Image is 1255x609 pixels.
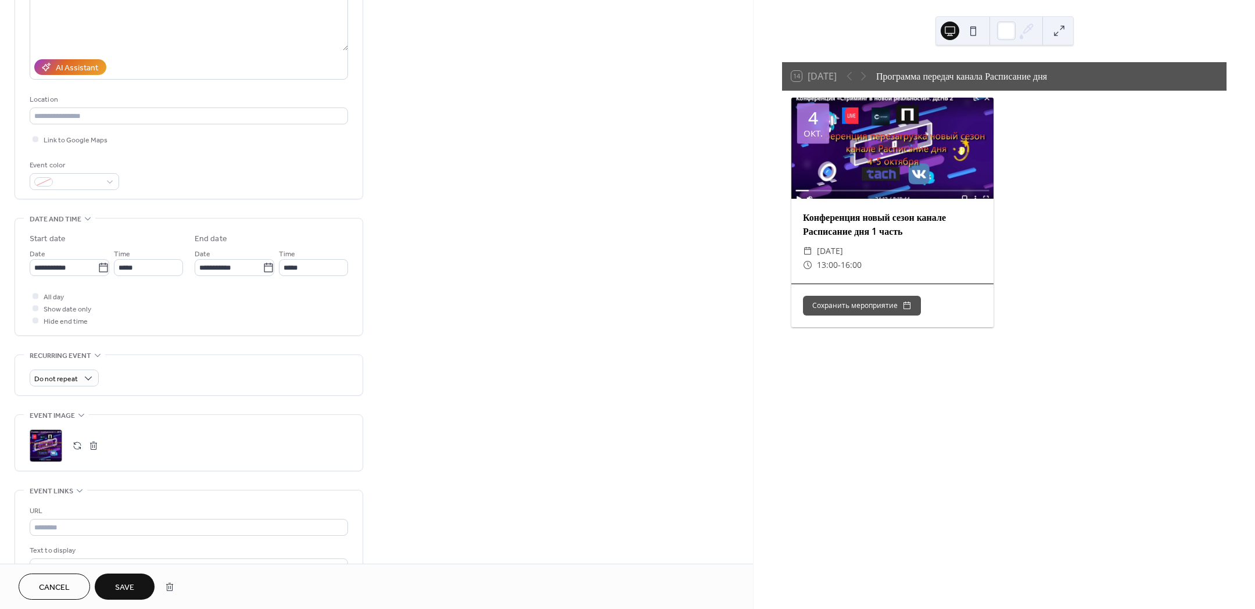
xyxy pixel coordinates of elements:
div: URL [30,505,346,517]
span: Do not repeat [34,372,78,386]
button: Save [95,574,155,600]
div: 4 [808,109,818,127]
span: All day [44,291,64,303]
span: Date and time [30,213,81,225]
span: Save [115,582,134,594]
span: 16:00 [841,258,862,272]
span: Recurring event [30,350,91,362]
div: AI Assistant [56,62,98,74]
span: Date [195,248,210,260]
span: Cancel [39,582,70,594]
button: Cancel [19,574,90,600]
div: End date [195,233,227,245]
div: ​ [803,244,812,258]
span: Show date only [44,303,91,316]
span: 13:00 [817,258,838,272]
div: окт. [804,129,823,138]
button: AI Assistant [34,59,106,75]
div: Event color [30,159,117,171]
span: Event links [30,485,73,497]
div: Location [30,94,346,106]
span: Event image [30,410,75,422]
span: [DATE] [817,244,843,258]
span: - [838,258,841,272]
span: Hide end time [44,316,88,328]
span: Link to Google Maps [44,134,107,146]
span: Date [30,248,45,260]
span: Time [279,248,295,260]
span: Time [114,248,130,260]
div: Start date [30,233,66,245]
button: Сохранить мероприятие [803,296,921,316]
div: Конференция новый сезон канале Расписание дня 1 часть [791,210,994,238]
div: ​ [803,258,812,272]
div: Text to display [30,544,346,557]
div: ; [30,429,62,462]
div: Программа передач канала Расписание дня [876,69,1047,83]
